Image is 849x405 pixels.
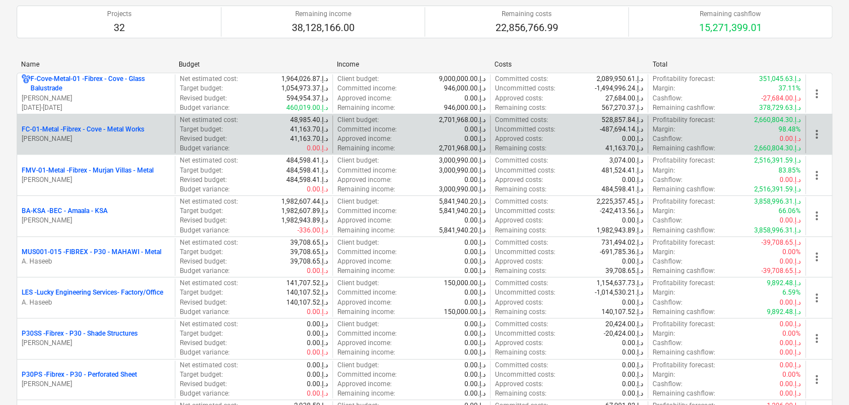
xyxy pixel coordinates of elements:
p: Remaining income : [337,185,395,194]
p: Committed income : [337,166,397,175]
p: LES - Lucky Engineering Services- Factory/Office [22,288,163,297]
p: Target budget : [180,206,223,216]
span: more_vert [810,169,823,182]
p: 351,045.63د.إ.‏ [759,74,801,84]
p: Budget variance : [180,307,230,317]
p: 378,729.63د.إ.‏ [759,103,801,113]
p: P30PS - Fibrex - P30 - Perforated Sheet [22,370,137,379]
p: 140,107.52د.إ.‏ [286,298,328,307]
p: 0.00د.إ.‏ [464,370,486,379]
p: Profitability forecast : [653,238,715,247]
p: Revised budget : [180,216,227,225]
p: Remaining costs : [495,348,547,357]
p: FC-01-Metal - Fibrex - Cove - Metal Works [22,125,144,134]
p: 5,841,940.20د.إ.‏ [439,197,486,206]
p: Margin : [653,288,675,297]
p: Cashflow : [653,134,683,144]
span: more_vert [810,87,823,100]
p: Approved income : [337,94,392,103]
p: 0.00د.إ.‏ [780,298,801,307]
p: Committed income : [337,206,397,216]
p: 484,598.41د.إ.‏ [602,185,643,194]
p: Approved costs : [495,94,543,103]
p: 0.00د.إ.‏ [307,266,328,276]
p: Margin : [653,247,675,257]
p: 3,074.00د.إ.‏ [609,156,643,165]
p: Remaining income : [337,103,395,113]
div: MUS001-015 -FIBREX - P30 - MAHAWI - MetalA. Haseeb [22,247,170,266]
p: 0.00د.إ.‏ [464,257,486,266]
p: 1,964,026.87د.إ.‏ [281,74,328,84]
p: Profitability forecast : [653,115,715,125]
p: 141,707.52د.إ.‏ [286,279,328,288]
p: Remaining income : [337,307,395,317]
p: Revised budget : [180,94,227,103]
p: Revised budget : [180,257,227,266]
p: Cashflow : [653,379,683,389]
p: 0.00% [782,329,801,338]
p: 0.00د.إ.‏ [464,238,486,247]
p: F-Cove-Metal-01 - Fibrex - Cove - Glass Balustrade [31,74,170,93]
p: Remaining costs : [495,103,547,113]
div: LES -Lucky Engineering Services- Factory/OfficeA. Haseeb [22,288,170,307]
div: Project has multi currencies enabled [22,74,31,93]
p: Approved income : [337,257,392,266]
p: Cashflow : [653,257,683,266]
p: 0.00د.إ.‏ [780,320,801,329]
p: Approved income : [337,338,392,348]
p: Remaining income : [337,144,395,153]
div: Budget [179,60,327,68]
p: FMV-01-Metal - Fibrex - Murjan Villas - Metal [22,166,154,175]
p: 0.00د.إ.‏ [780,379,801,389]
p: 567,270.37د.إ.‏ [602,103,643,113]
p: 484,598.41د.إ.‏ [286,156,328,165]
p: 0.00د.إ.‏ [780,361,801,370]
p: 0.00د.إ.‏ [464,348,486,357]
p: 594,954.37د.إ.‏ [286,94,328,103]
p: 0.00د.إ.‏ [307,370,328,379]
div: F-Cove-Metal-01 -Fibrex - Cove - Glass Balustrade[PERSON_NAME][DATE]-[DATE] [22,74,170,113]
p: 0.00د.إ.‏ [464,94,486,103]
p: Net estimated cost : [180,238,238,247]
p: Uncommitted costs : [495,166,555,175]
p: Client budget : [337,238,379,247]
p: 27,684.00د.إ.‏ [605,94,643,103]
p: 0.00د.إ.‏ [780,257,801,266]
p: 0.00د.إ.‏ [464,247,486,257]
div: Chat Widget [794,352,849,405]
div: FC-01-Metal -Fibrex - Cove - Metal Works[PERSON_NAME] [22,125,170,144]
p: -27,684.00د.إ.‏ [761,94,801,103]
p: -39,708.65د.إ.‏ [761,238,801,247]
p: Margin : [653,125,675,134]
p: 41,163.70د.إ.‏ [290,134,328,144]
p: Revised budget : [180,338,227,348]
p: 3,858,996.31د.إ.‏ [754,197,801,206]
p: 2,516,391.59د.إ.‏ [754,185,801,194]
p: 0.00د.إ.‏ [307,389,328,398]
p: Profitability forecast : [653,361,715,370]
p: 946,000.00د.إ.‏ [444,84,486,93]
p: Client budget : [337,156,379,165]
p: 41,163.70د.إ.‏ [290,125,328,134]
p: 0.00د.إ.‏ [307,320,328,329]
p: 39,708.65د.إ.‏ [290,257,328,266]
p: Remaining cashflow : [653,144,715,153]
p: Client budget : [337,115,379,125]
span: more_vert [810,291,823,305]
p: Client budget : [337,320,379,329]
p: Remaining costs : [495,144,547,153]
p: Net estimated cost : [180,279,238,288]
p: 5,841,940.20د.إ.‏ [439,226,486,235]
p: 2,089,950.61د.إ.‏ [597,74,643,84]
p: Committed income : [337,125,397,134]
p: 1,982,607.44د.إ.‏ [281,197,328,206]
p: -336.00د.إ.‏ [297,226,328,235]
p: Client budget : [337,279,379,288]
p: Margin : [653,206,675,216]
p: Committed income : [337,247,397,257]
p: Budget variance : [180,185,230,194]
p: Remaining income [292,9,355,19]
p: 0.00د.إ.‏ [464,266,486,276]
p: Approved income : [337,134,392,144]
p: P30SS - Fibrex - P30 - Shade Structures [22,329,138,338]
